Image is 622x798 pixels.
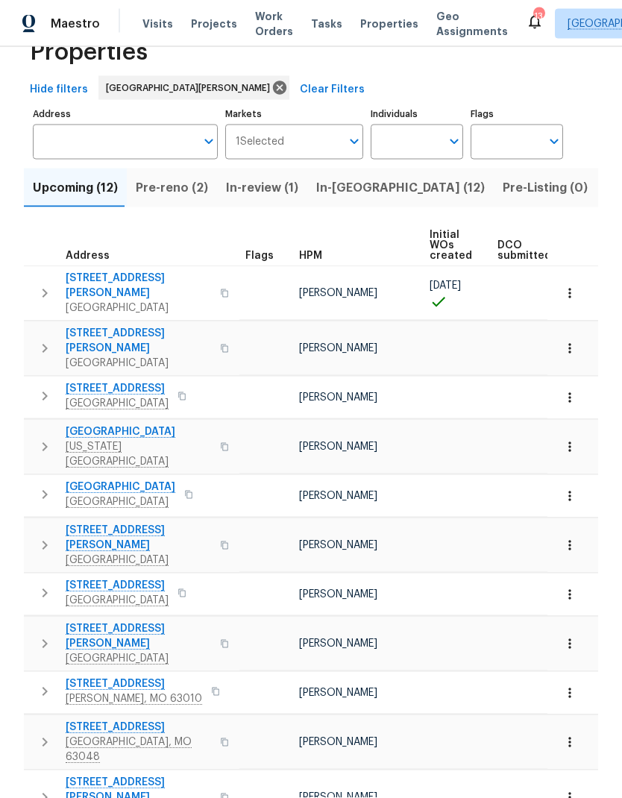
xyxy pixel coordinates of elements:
span: Projects [191,16,237,31]
span: [PERSON_NAME] [299,288,377,298]
span: In-[GEOGRAPHIC_DATA] (12) [316,177,485,198]
span: [PERSON_NAME] [299,442,377,452]
span: DCO submitted [497,240,551,261]
span: Hide filters [30,81,88,99]
span: [GEOGRAPHIC_DATA] [66,356,211,371]
button: Hide filters [24,76,94,104]
span: Upcoming (12) [33,177,118,198]
span: [PERSON_NAME] [299,688,377,698]
span: [PERSON_NAME] [299,737,377,747]
span: Visits [142,16,173,31]
span: 1 Selected [236,136,284,148]
span: In-review (1) [226,177,298,198]
span: Work Orders [255,9,293,39]
span: [PERSON_NAME] [299,589,377,600]
span: HPM [299,251,322,261]
div: [GEOGRAPHIC_DATA][PERSON_NAME] [98,76,289,100]
span: Tasks [311,19,342,29]
button: Open [544,131,565,152]
span: Properties [30,45,148,60]
button: Clear Filters [294,76,371,104]
span: Geo Assignments [436,9,508,39]
label: Markets [225,110,364,119]
span: [GEOGRAPHIC_DATA] [66,301,211,315]
span: [PERSON_NAME] [299,392,377,403]
label: Address [33,110,218,119]
button: Open [198,131,219,152]
button: Open [444,131,465,152]
span: [STREET_ADDRESS][PERSON_NAME] [66,271,211,301]
span: [PERSON_NAME] [299,491,377,501]
span: [GEOGRAPHIC_DATA][PERSON_NAME] [106,81,276,95]
span: [STREET_ADDRESS][PERSON_NAME] [66,326,211,356]
span: Initial WOs created [430,230,472,261]
span: Clear Filters [300,81,365,99]
span: Properties [360,16,418,31]
button: Open [344,131,365,152]
span: Maestro [51,16,100,31]
span: [PERSON_NAME] [299,540,377,550]
label: Individuals [371,110,463,119]
span: [PERSON_NAME] [299,343,377,354]
span: [PERSON_NAME] [299,638,377,649]
span: Address [66,251,110,261]
span: Flags [245,251,274,261]
span: Pre-Listing (0) [503,177,588,198]
span: Pre-reno (2) [136,177,208,198]
label: Flags [471,110,563,119]
span: [DATE] [430,280,461,291]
